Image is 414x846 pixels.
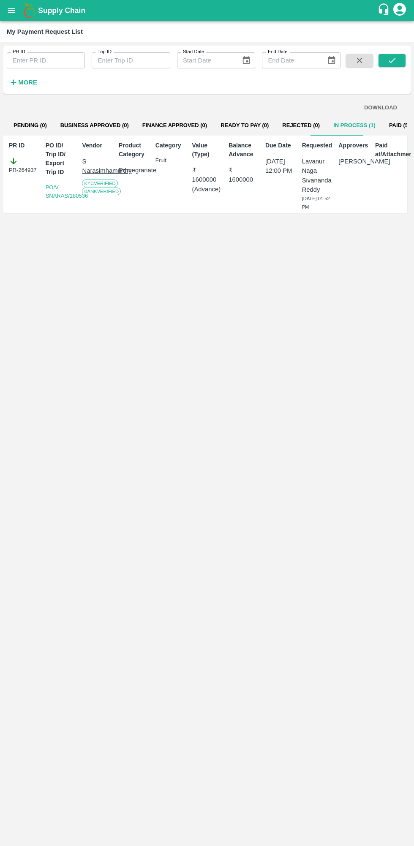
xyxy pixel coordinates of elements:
[265,141,295,150] p: Due Date
[2,1,21,20] button: open drawer
[92,52,170,68] input: Enter Trip ID
[302,196,330,209] span: [DATE] 01:52 PM
[392,2,407,19] div: account of current user
[192,166,222,185] p: ₹ 1600000
[98,49,112,55] label: Trip ID
[338,141,368,150] p: Approvers
[7,75,39,90] button: More
[192,141,222,159] p: Value (Type)
[375,141,405,159] p: Paid at/Attachments
[82,141,112,150] p: Vendor
[377,3,392,18] div: customer-support
[238,52,254,68] button: Choose date
[229,141,259,159] p: Balance Advance
[9,157,39,174] div: PR-264937
[18,79,37,86] strong: More
[155,157,185,165] p: Fruit
[229,166,259,185] p: ₹ 1600000
[82,180,117,187] span: KYC Verified
[13,49,25,55] label: PR ID
[21,2,38,19] img: logo
[302,141,332,150] p: Requested
[38,6,85,15] b: Supply Chain
[9,141,39,150] p: PR ID
[46,141,76,177] p: PO ID/ Trip ID/ Export Trip ID
[155,141,185,150] p: Category
[327,115,382,136] button: In Process (1)
[119,141,149,159] p: Product Category
[7,52,85,68] input: Enter PR ID
[268,49,287,55] label: End Date
[338,157,368,166] p: [PERSON_NAME]
[82,188,121,195] span: Bank Verified
[214,115,275,136] button: Ready To Pay (0)
[7,115,54,136] button: Pending (0)
[177,52,235,68] input: Start Date
[46,184,88,199] a: PO/V SNARAS/180536
[265,157,295,176] p: [DATE] 12:00 PM
[7,26,83,37] div: My Payment Request List
[324,52,340,68] button: Choose date
[38,5,377,16] a: Supply Chain
[119,166,149,175] p: Pomegranate
[361,101,400,115] button: DOWNLOAD
[183,49,204,55] label: Start Date
[302,157,332,194] p: Lavanur Naga Sivananda Reddy
[54,115,136,136] button: Business Approved (0)
[262,52,320,68] input: End Date
[136,115,214,136] button: Finance Approved (0)
[275,115,327,136] button: Rejected (0)
[192,185,222,194] p: ( Advance )
[82,157,112,176] p: S Narasimhamurthy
